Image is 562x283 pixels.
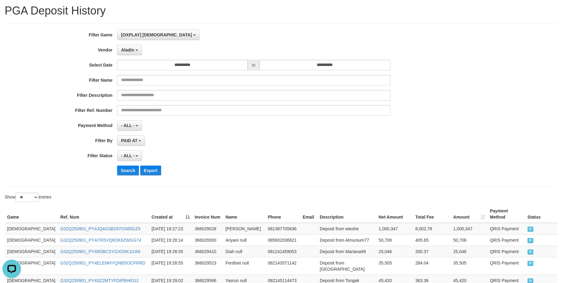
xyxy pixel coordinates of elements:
th: Amount: activate to sort column ascending [451,205,487,223]
th: Total Fee [413,205,451,223]
td: 35,505 [376,257,413,275]
td: 35,505 [451,257,487,275]
th: Email [300,205,317,223]
button: Export [140,166,161,175]
a: G32Q250901_PY4I7R5VQ8OK8ZWGG74 [60,238,141,243]
button: Search [117,166,139,175]
span: - ALL - [121,123,135,128]
td: 082143571142 [265,257,300,275]
td: Ariyani null [223,234,266,246]
button: Aladin [117,45,142,55]
th: Created at: activate to sort column descending [149,205,192,223]
span: - ALL - [121,153,135,158]
td: [DEMOGRAPHIC_DATA] [5,234,58,246]
td: 50,706 [376,234,413,246]
th: Phone [265,205,300,223]
td: 1,000,347 [451,223,487,235]
td: 284.04 [413,257,451,275]
a: G32Q250901_PY4JQ4GSB297OS65GZ9 [60,226,140,231]
td: 081241459053 [265,246,300,257]
button: - ALL - [117,120,142,131]
td: 25,046 [451,246,487,257]
span: [OXPLAY] [DEMOGRAPHIC_DATA] [121,32,192,37]
th: Name [223,205,266,223]
a: G32Q250901_PY49OBCSYGXG5K10JNI [60,249,140,254]
button: Open LiveChat chat widget [2,2,21,21]
span: to [248,60,259,70]
td: Deposit from Mariana99 [317,246,376,257]
span: PAID [527,249,534,255]
td: [DATE] 19:28:35 [149,246,192,257]
td: [PERSON_NAME] [223,223,266,235]
td: [DEMOGRAPHIC_DATA] [5,223,58,235]
td: 085602036821 [265,234,300,246]
td: [DATE] 19:28:55 [149,257,192,275]
td: 366029300 [192,234,223,246]
th: Game [5,205,58,223]
td: Diah null [223,246,266,257]
td: 8,002.78 [413,223,451,235]
td: 50,706 [451,234,487,246]
td: 25,046 [376,246,413,257]
td: QRIS Payment [487,234,525,246]
td: [DEMOGRAPHIC_DATA] [5,246,58,257]
td: QRIS Payment [487,246,525,257]
td: 366029410 [192,246,223,257]
a: G32Q250901_PY4SZ2MTYFDIPBHIOJJ [60,278,139,283]
select: Showentries [15,193,39,202]
span: PAID [527,227,534,232]
h1: PGA Deposit History [5,5,557,17]
td: [DATE] 19:27:23 [149,223,192,235]
td: Ferdiset null [223,257,266,275]
button: [OXPLAY] [DEMOGRAPHIC_DATA] [117,30,200,40]
td: 366029028 [192,223,223,235]
td: 405.65 [413,234,451,246]
td: Deposit from Almunium77 [317,234,376,246]
th: Ref. Num [58,205,149,223]
th: Status [525,205,557,223]
button: PAID AT [117,135,145,146]
label: Show entries [5,193,51,202]
td: [DATE] 19:28:14 [149,234,192,246]
td: QRIS Payment [487,223,525,235]
th: Invoice Num [192,205,223,223]
span: PAID [527,238,534,243]
button: - ALL - [117,150,142,161]
th: Description [317,205,376,223]
td: 1,000,347 [376,223,413,235]
span: PAID AT [121,138,137,143]
td: Deposit from [GEOGRAPHIC_DATA] [317,257,376,275]
td: Deposit from wieshe [317,223,376,235]
a: G32Q250901_PY4ELEMHYQNBSOCPRRD [60,260,145,265]
span: Aladin [121,47,134,52]
span: PAID [527,261,534,266]
th: Payment Method [487,205,525,223]
td: [DEMOGRAPHIC_DATA] [5,257,58,275]
td: 366029523 [192,257,223,275]
td: 081387705636 [265,223,300,235]
td: QRIS Payment [487,257,525,275]
th: Net Amount [376,205,413,223]
td: 200.37 [413,246,451,257]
